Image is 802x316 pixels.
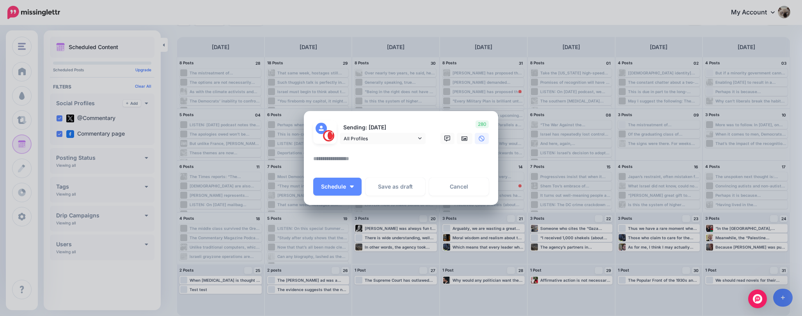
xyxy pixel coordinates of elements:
img: user_default_image.png [316,123,327,134]
img: 291864331_468958885230530_187971914351797662_n-bsa127305.png [323,130,334,141]
button: Schedule [313,178,362,196]
p: Sending: [DATE] [340,123,426,132]
span: 280 [476,120,489,128]
span: All Profiles [344,134,416,143]
img: arrow-down-white.png [350,185,354,188]
a: All Profiles [340,133,426,144]
span: Schedule [321,184,346,189]
button: Save as draft [366,178,425,196]
a: Cancel [429,178,489,196]
div: Open Intercom Messenger [748,290,767,308]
